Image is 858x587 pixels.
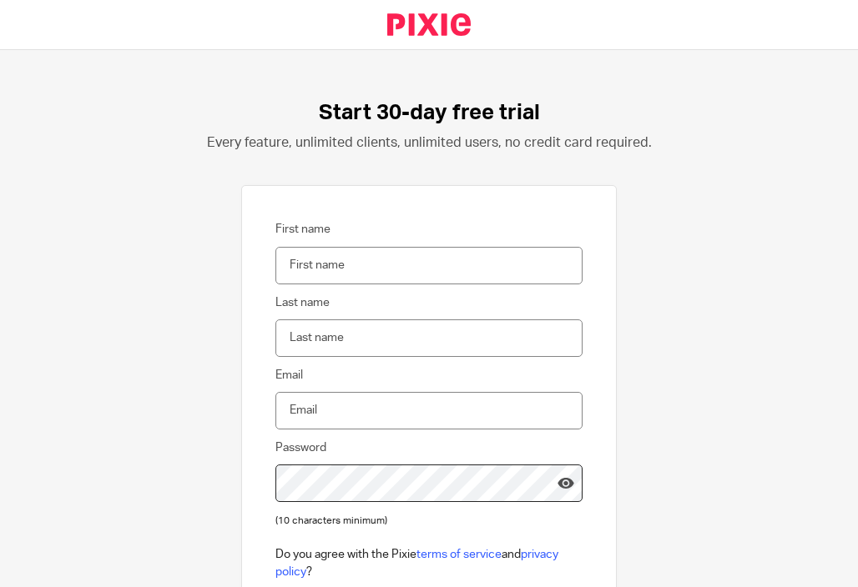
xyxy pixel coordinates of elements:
[416,549,502,560] a: terms of service
[207,134,652,152] h2: Every feature, unlimited clients, unlimited users, no credit card required.
[275,367,303,384] label: Email
[275,247,583,284] input: First name
[275,221,331,238] label: First name
[275,546,583,580] p: Do you agree with the Pixie and ?
[275,549,558,577] a: privacy policy
[275,294,330,311] label: Last name
[275,439,326,456] label: Password
[319,100,540,126] h1: Start 30-day free trial
[275,516,387,525] span: (10 characters minimum)
[275,392,583,429] input: Email
[275,319,583,357] input: Last name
